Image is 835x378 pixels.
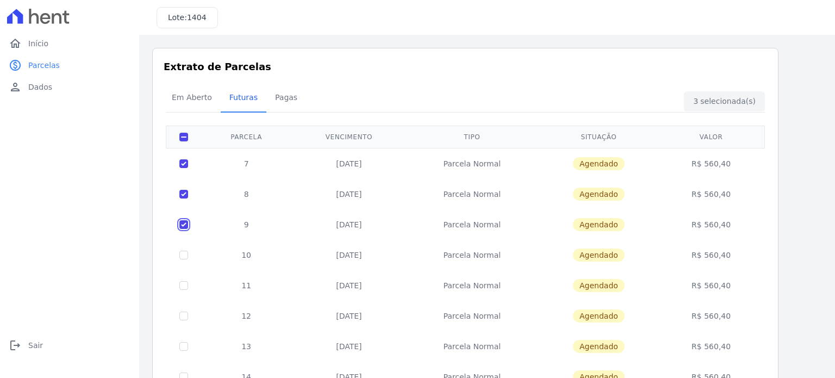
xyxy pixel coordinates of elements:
[201,331,291,362] td: 13
[406,148,538,179] td: Parcela Normal
[291,126,406,148] th: Vencimento
[4,76,135,98] a: personDados
[660,126,763,148] th: Valor
[187,13,207,22] span: 1404
[573,188,625,201] span: Agendado
[201,209,291,240] td: 9
[9,59,22,72] i: paid
[291,270,406,301] td: [DATE]
[28,38,48,49] span: Início
[4,33,135,54] a: homeInício
[660,209,763,240] td: R$ 560,40
[28,60,60,71] span: Parcelas
[9,339,22,352] i: logout
[201,301,291,331] td: 12
[165,86,219,108] span: Em Aberto
[660,331,763,362] td: R$ 560,40
[573,279,625,292] span: Agendado
[291,209,406,240] td: [DATE]
[201,240,291,270] td: 10
[291,240,406,270] td: [DATE]
[406,179,538,209] td: Parcela Normal
[28,340,43,351] span: Sair
[168,12,207,23] h3: Lote:
[223,86,264,108] span: Futuras
[406,301,538,331] td: Parcela Normal
[660,270,763,301] td: R$ 560,40
[291,179,406,209] td: [DATE]
[163,84,221,113] a: Em Aberto
[660,240,763,270] td: R$ 560,40
[406,240,538,270] td: Parcela Normal
[266,84,306,113] a: Pagas
[660,179,763,209] td: R$ 560,40
[538,126,660,148] th: Situação
[573,340,625,353] span: Agendado
[573,218,625,231] span: Agendado
[9,37,22,50] i: home
[201,179,291,209] td: 8
[4,334,135,356] a: logoutSair
[201,270,291,301] td: 11
[291,301,406,331] td: [DATE]
[573,249,625,262] span: Agendado
[269,86,304,108] span: Pagas
[4,54,135,76] a: paidParcelas
[201,148,291,179] td: 7
[221,84,266,113] a: Futuras
[9,80,22,94] i: person
[291,148,406,179] td: [DATE]
[164,59,767,74] h3: Extrato de Parcelas
[406,126,538,148] th: Tipo
[406,331,538,362] td: Parcela Normal
[406,270,538,301] td: Parcela Normal
[660,148,763,179] td: R$ 560,40
[406,209,538,240] td: Parcela Normal
[573,309,625,323] span: Agendado
[291,331,406,362] td: [DATE]
[28,82,52,92] span: Dados
[660,301,763,331] td: R$ 560,40
[201,126,291,148] th: Parcela
[573,157,625,170] span: Agendado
